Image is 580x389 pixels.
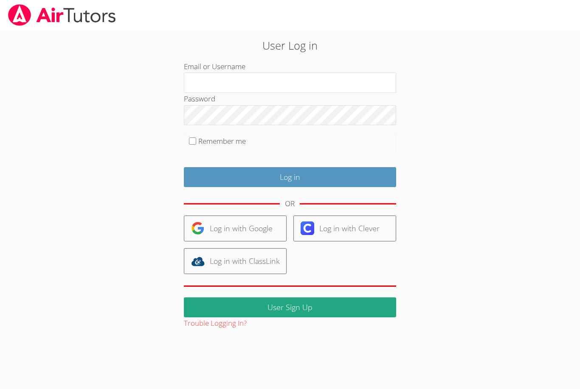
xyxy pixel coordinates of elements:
img: airtutors_banner-c4298cdbf04f3fff15de1276eac7730deb9818008684d7c2e4769d2f7ddbe033.png [7,4,117,26]
a: Log in with Google [184,215,287,241]
label: Email or Username [184,62,245,71]
h2: User Log in [133,37,447,53]
a: User Sign Up [184,297,396,317]
a: Log in with ClassLink [184,248,287,274]
img: clever-logo-6eab21bc6e7a338710f1a6ff85c0baf02591cd810cc4098c63d3a4b26e2feb20.svg [301,221,314,235]
img: google-logo-50288ca7cdecda66e5e0955fdab243c47b7ad437acaf1139b6f446037453330a.svg [191,221,205,235]
button: Trouble Logging In? [184,317,247,330]
div: OR [285,198,295,210]
input: Log in [184,167,396,187]
label: Remember me [198,136,246,146]
label: Password [184,94,215,104]
img: classlink-logo-d6bb404cc1216ec64c9a2012d9dc4662098be43eaf13dc465df04b49fa7ab582.svg [191,255,205,268]
a: Log in with Clever [293,215,396,241]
